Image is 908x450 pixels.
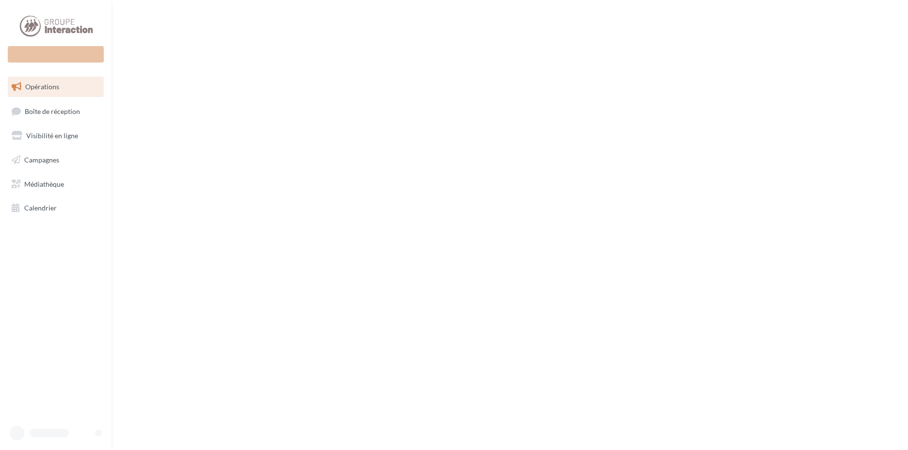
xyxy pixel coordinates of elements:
[8,46,104,63] div: Nouvelle campagne
[6,101,106,122] a: Boîte de réception
[6,126,106,146] a: Visibilité en ligne
[6,174,106,194] a: Médiathèque
[24,179,64,188] span: Médiathèque
[24,156,59,164] span: Campagnes
[25,107,80,115] span: Boîte de réception
[6,198,106,218] a: Calendrier
[6,77,106,97] a: Opérations
[26,131,78,140] span: Visibilité en ligne
[25,82,59,91] span: Opérations
[6,150,106,170] a: Campagnes
[24,204,57,212] span: Calendrier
